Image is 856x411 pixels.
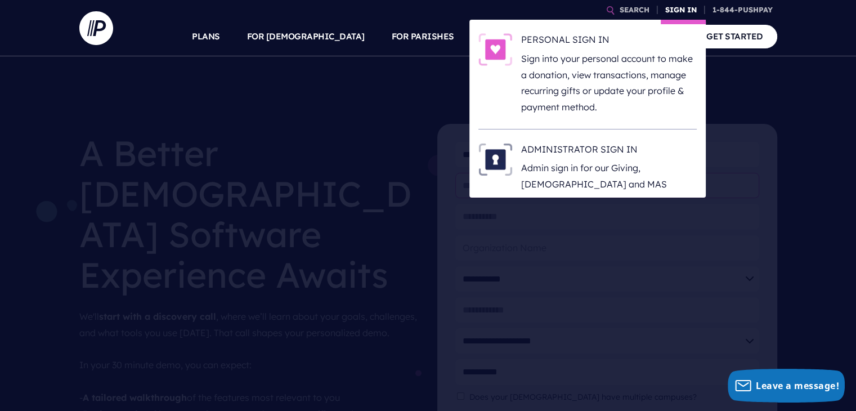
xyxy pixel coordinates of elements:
[624,17,666,56] a: COMPANY
[521,143,697,160] h6: ADMINISTRATOR SIGN IN
[692,25,777,48] a: GET STARTED
[481,17,531,56] a: SOLUTIONS
[478,33,697,115] a: PERSONAL SIGN IN - Illustration PERSONAL SIGN IN Sign into your personal account to make a donati...
[392,17,454,56] a: FOR PARISHES
[521,33,697,50] h6: PERSONAL SIGN IN
[478,143,512,176] img: ADMINISTRATOR SIGN IN - Illustration
[478,33,512,66] img: PERSONAL SIGN IN - Illustration
[728,369,845,403] button: Leave a message!
[478,143,697,209] a: ADMINISTRATOR SIGN IN - Illustration ADMINISTRATOR SIGN IN Admin sign in for our Giving, [DEMOGRA...
[521,51,697,115] p: Sign into your personal account to make a donation, view transactions, manage recurring gifts or ...
[192,17,220,56] a: PLANS
[247,17,365,56] a: FOR [DEMOGRAPHIC_DATA]
[558,17,597,56] a: EXPLORE
[521,160,697,208] p: Admin sign in for our Giving, [DEMOGRAPHIC_DATA] and MAS customers
[756,379,839,392] span: Leave a message!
